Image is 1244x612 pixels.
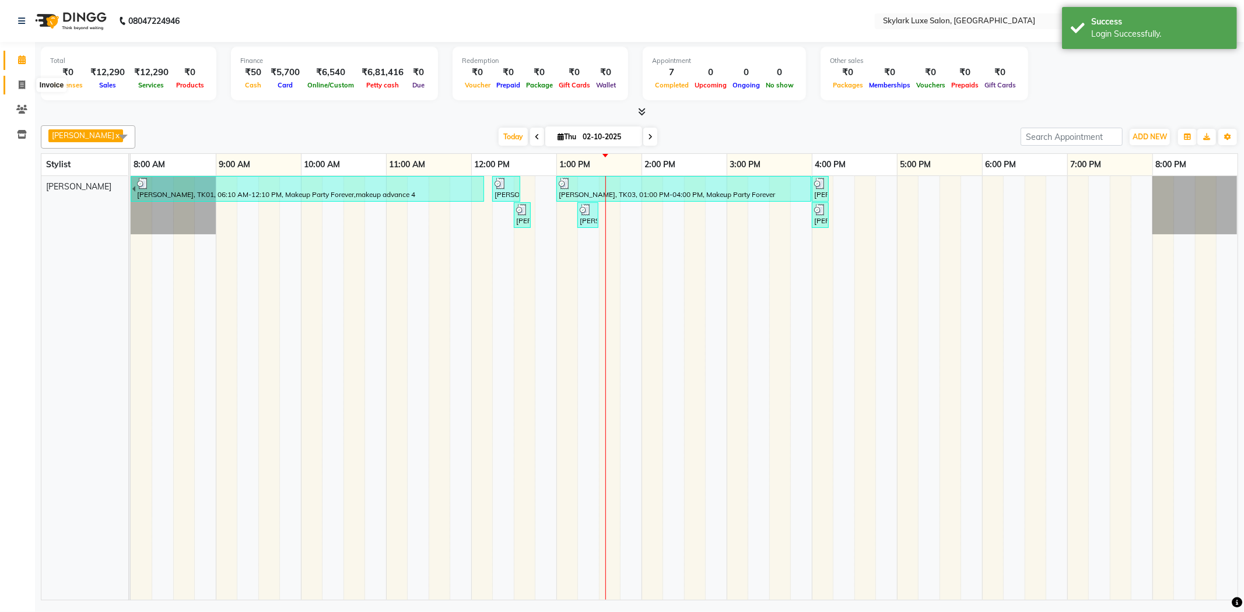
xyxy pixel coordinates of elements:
[136,178,483,200] div: [PERSON_NAME], TK01, 06:10 AM-12:10 PM, Makeup Party Forever,makeup advance 4
[408,66,429,79] div: ₹0
[727,156,764,173] a: 3:00 PM
[983,156,1019,173] a: 6:00 PM
[136,81,167,89] span: Services
[462,81,493,89] span: Voucher
[131,156,168,173] a: 8:00 AM
[493,178,519,200] div: [PERSON_NAME], TK02, 12:15 PM-12:35 PM, Threading - Eyebrow
[266,66,304,79] div: ₹5,700
[240,56,429,66] div: Finance
[357,66,408,79] div: ₹6,81,416
[763,81,797,89] span: No show
[866,66,913,79] div: ₹0
[692,66,730,79] div: 0
[866,81,913,89] span: Memberships
[593,66,619,79] div: ₹0
[579,204,597,226] div: [PERSON_NAME], TK04, 01:15 PM-01:30 PM, THRE.+FORE.+UPPER LIP.
[46,159,71,170] span: Stylist
[730,66,763,79] div: 0
[129,66,173,79] div: ₹12,290
[387,156,429,173] a: 11:00 AM
[46,181,111,192] span: [PERSON_NAME]
[730,81,763,89] span: Ongoing
[642,156,679,173] a: 2:00 PM
[128,5,180,37] b: 08047224946
[948,81,982,89] span: Prepaids
[86,66,129,79] div: ₹12,290
[830,66,866,79] div: ₹0
[830,81,866,89] span: Packages
[555,132,579,141] span: Thu
[898,156,934,173] a: 5:00 PM
[982,81,1019,89] span: Gift Cards
[173,81,207,89] span: Products
[948,66,982,79] div: ₹0
[579,128,637,146] input: 2025-10-02
[1091,16,1228,28] div: Success
[830,56,1019,66] div: Other sales
[652,81,692,89] span: Completed
[556,81,593,89] span: Gift Cards
[302,156,344,173] a: 10:00 AM
[982,66,1019,79] div: ₹0
[523,81,556,89] span: Package
[52,131,114,140] span: [PERSON_NAME]
[1068,156,1105,173] a: 7:00 PM
[242,81,264,89] span: Cash
[1021,128,1123,146] input: Search Appointment
[1153,156,1190,173] a: 8:00 PM
[37,78,66,92] div: Invoice
[499,128,528,146] span: Today
[493,66,523,79] div: ₹0
[304,66,357,79] div: ₹6,540
[913,81,948,89] span: Vouchers
[652,66,692,79] div: 7
[275,81,296,89] span: Card
[556,66,593,79] div: ₹0
[30,5,110,37] img: logo
[409,81,427,89] span: Due
[557,156,594,173] a: 1:00 PM
[173,66,207,79] div: ₹0
[913,66,948,79] div: ₹0
[812,156,849,173] a: 4:00 PM
[763,66,797,79] div: 0
[462,56,619,66] div: Redemption
[462,66,493,79] div: ₹0
[515,204,530,226] div: [PERSON_NAME], TK02, 12:30 PM-12:35 PM, Threading - Forhead
[472,156,513,173] a: 12:00 PM
[523,66,556,79] div: ₹0
[50,66,86,79] div: ₹0
[558,178,810,200] div: [PERSON_NAME], TK03, 01:00 PM-04:00 PM, Makeup Party Forever
[216,156,254,173] a: 9:00 AM
[1130,129,1170,145] button: ADD NEW
[593,81,619,89] span: Wallet
[363,81,402,89] span: Petty cash
[692,81,730,89] span: Upcoming
[1133,132,1167,141] span: ADD NEW
[50,56,207,66] div: Total
[304,81,357,89] span: Online/Custom
[240,66,266,79] div: ₹50
[1091,28,1228,40] div: Login Successfully.
[96,81,119,89] span: Sales
[813,178,828,200] div: [PERSON_NAME], TK03, 04:00 PM-04:10 PM, Add Service 200
[493,81,523,89] span: Prepaid
[813,204,828,226] div: [PERSON_NAME], TK03, 04:00 PM-04:05 PM, Add service 500
[652,56,797,66] div: Appointment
